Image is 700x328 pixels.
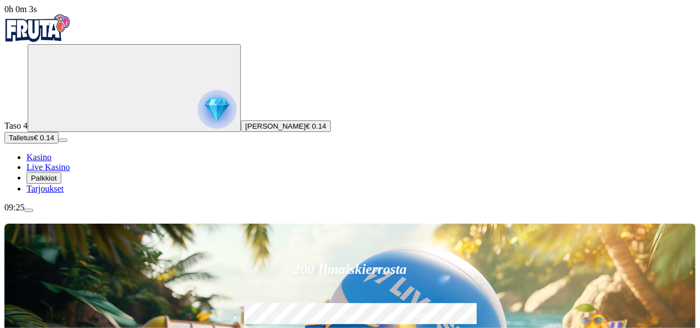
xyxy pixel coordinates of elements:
button: [PERSON_NAME]€ 0.14 [241,120,331,132]
button: Talletusplus icon€ 0.14 [4,132,59,144]
img: Fruta [4,14,71,42]
span: Talletus [9,134,34,142]
span: € 0.14 [34,134,54,142]
a: Kasino [27,152,51,162]
span: Palkkiot [31,174,57,182]
a: Live Kasino [27,162,70,172]
button: Palkkiot [27,172,61,184]
span: Taso 4 [4,121,28,130]
a: Tarjoukset [27,184,64,193]
nav: Main menu [4,152,696,194]
img: reward progress [198,90,236,129]
a: Fruta [4,34,71,44]
button: reward progress [28,44,241,132]
button: menu [59,139,67,142]
nav: Primary [4,14,696,194]
span: € 0.14 [306,122,327,130]
span: user session time [4,4,37,14]
span: 09:25 [4,203,24,212]
button: menu [24,209,33,212]
span: [PERSON_NAME] [245,122,306,130]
